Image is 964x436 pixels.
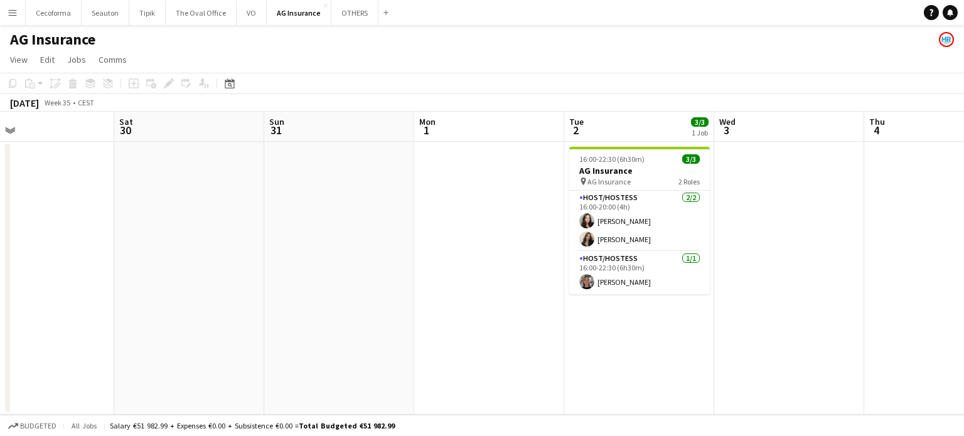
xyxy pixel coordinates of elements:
[567,123,584,137] span: 2
[719,116,736,127] span: Wed
[78,98,94,107] div: CEST
[6,419,58,433] button: Budgeted
[587,177,631,186] span: AG Insurance
[166,1,237,25] button: The Oval Office
[569,252,710,294] app-card-role: Host/Hostess1/116:00-22:30 (6h30m)[PERSON_NAME]
[867,123,885,137] span: 4
[67,54,86,65] span: Jobs
[269,116,284,127] span: Sun
[26,1,82,25] button: Cecoforma
[40,54,55,65] span: Edit
[569,165,710,176] h3: AG Insurance
[267,1,331,25] button: AG Insurance
[117,123,133,137] span: 30
[69,421,99,430] span: All jobs
[62,51,91,68] a: Jobs
[110,421,395,430] div: Salary €51 982.99 + Expenses €0.00 + Subsistence €0.00 =
[417,123,436,137] span: 1
[237,1,267,25] button: VO
[5,51,33,68] a: View
[579,154,645,164] span: 16:00-22:30 (6h30m)
[717,123,736,137] span: 3
[10,97,39,109] div: [DATE]
[299,421,395,430] span: Total Budgeted €51 982.99
[20,422,56,430] span: Budgeted
[99,54,127,65] span: Comms
[869,116,885,127] span: Thu
[35,51,60,68] a: Edit
[569,191,710,252] app-card-role: Host/Hostess2/216:00-20:00 (4h)[PERSON_NAME][PERSON_NAME]
[331,1,378,25] button: OTHERS
[682,154,700,164] span: 3/3
[10,54,28,65] span: View
[678,177,700,186] span: 2 Roles
[119,116,133,127] span: Sat
[129,1,166,25] button: Tipik
[692,128,708,137] div: 1 Job
[691,117,709,127] span: 3/3
[419,116,436,127] span: Mon
[569,147,710,294] app-job-card: 16:00-22:30 (6h30m)3/3AG Insurance AG Insurance2 RolesHost/Hostess2/216:00-20:00 (4h)[PERSON_NAME...
[10,30,95,49] h1: AG Insurance
[939,32,954,47] app-user-avatar: HR Team
[82,1,129,25] button: Seauton
[94,51,132,68] a: Comms
[267,123,284,137] span: 31
[569,116,584,127] span: Tue
[41,98,73,107] span: Week 35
